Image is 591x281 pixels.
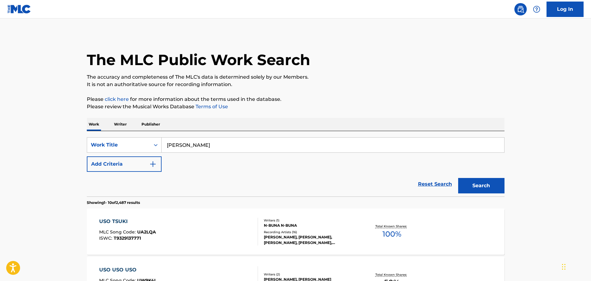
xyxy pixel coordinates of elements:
[382,229,401,240] span: 100 %
[264,272,357,277] div: Writers ( 2 )
[264,234,357,246] div: [PERSON_NAME], [PERSON_NAME], [PERSON_NAME], [PERSON_NAME], [PERSON_NAME]
[87,81,504,88] p: It is not an authoritative source for recording information.
[87,137,504,196] form: Search Form
[375,224,408,229] p: Total Known Shares:
[112,118,129,131] p: Writer
[114,235,141,241] span: T9329137771
[99,218,156,225] div: USO TSUKI
[99,229,137,235] span: MLC Song Code :
[415,177,455,191] a: Reset Search
[264,230,357,234] div: Recording Artists ( 16 )
[517,6,524,13] img: search
[264,218,357,223] div: Writers ( 1 )
[533,6,540,13] img: help
[87,118,101,131] p: Work
[87,200,140,205] p: Showing 1 - 10 of 2,487 results
[105,96,129,102] a: click here
[149,160,157,168] img: 9d2ae6d4665cec9f34b9.svg
[99,235,114,241] span: ISWC :
[514,3,527,15] a: Public Search
[87,103,504,110] p: Please review the Musical Works Database
[562,258,566,276] div: Drag
[547,2,584,17] a: Log In
[560,251,591,281] iframe: Chat Widget
[87,96,504,103] p: Please for more information about the terms used in the database.
[458,178,504,193] button: Search
[7,5,31,14] img: MLC Logo
[87,73,504,81] p: The accuracy and completeness of The MLC's data is determined solely by our Members.
[87,156,162,172] button: Add Criteria
[87,51,310,69] h1: The MLC Public Work Search
[530,3,543,15] div: Help
[140,118,162,131] p: Publisher
[137,229,156,235] span: UA2LQA
[99,266,157,274] div: USO USO USO
[375,272,408,277] p: Total Known Shares:
[194,104,228,110] a: Terms of Use
[87,209,504,255] a: USO TSUKIMLC Song Code:UA2LQAISWC:T9329137771Writers (1)N-BUNA N-BUNARecording Artists (16)[PERSO...
[91,141,146,149] div: Work Title
[264,223,357,228] div: N-BUNA N-BUNA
